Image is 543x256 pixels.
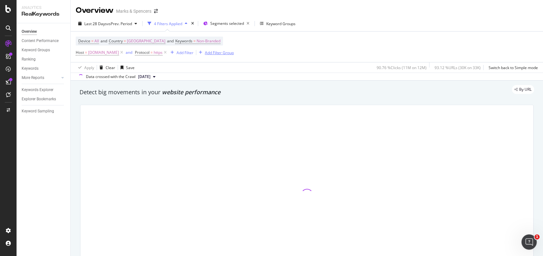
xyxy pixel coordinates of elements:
[521,234,537,250] iframe: Intercom live chat
[534,234,540,239] span: 1
[22,47,66,53] a: Keyword Groups
[196,49,234,56] button: Add Filter Group
[22,28,37,35] div: Overview
[168,49,193,56] button: Add Filter
[84,21,107,26] span: Last 28 Days
[84,65,94,70] div: Apply
[175,38,192,44] span: Keywords
[88,48,119,57] span: [DOMAIN_NAME]
[22,96,66,103] a: Explorer Bookmarks
[76,50,84,55] span: Host
[435,65,481,70] div: 93.12 % URLs ( 30K on 33K )
[22,11,65,18] div: RealKeywords
[154,9,158,13] div: arrow-right-arrow-left
[107,21,132,26] span: vs Prev. Period
[124,38,126,44] span: =
[489,65,538,70] div: Switch back to Simple mode
[118,62,135,73] button: Save
[190,20,195,27] div: times
[519,88,532,91] span: By URL
[78,38,90,44] span: Device
[22,65,66,72] a: Keywords
[22,56,66,63] a: Ranking
[197,37,220,46] span: Non-Branded
[22,87,53,93] div: Keywords Explorer
[177,50,193,55] div: Add Filter
[22,28,66,35] a: Overview
[22,87,66,93] a: Keywords Explorer
[138,74,150,80] span: 2025 Oct. 4th
[22,38,66,44] a: Content Performance
[201,18,252,29] button: Segments selected
[85,50,87,55] span: =
[101,38,107,44] span: and
[94,37,99,46] span: All
[22,75,59,81] a: More Reports
[91,38,94,44] span: =
[22,108,66,115] a: Keyword Sampling
[109,38,123,44] span: Country
[257,18,298,29] button: Keyword Groups
[150,50,153,55] span: =
[486,62,538,73] button: Switch back to Simple mode
[512,85,534,94] div: legacy label
[76,18,140,29] button: Last 28 DaysvsPrev. Period
[135,50,150,55] span: Protocol
[22,38,59,44] div: Content Performance
[127,37,165,46] span: [GEOGRAPHIC_DATA]
[76,5,114,16] div: Overview
[22,75,44,81] div: More Reports
[86,74,136,80] div: Data crossed with the Crawl
[145,18,190,29] button: 4 Filters Applied
[22,65,38,72] div: Keywords
[106,65,115,70] div: Clear
[205,50,234,55] div: Add Filter Group
[193,38,196,44] span: =
[126,50,132,55] div: and
[210,21,244,26] span: Segments selected
[116,8,151,14] div: Marks & Spencers
[22,96,56,103] div: Explorer Bookmarks
[22,5,65,11] div: Analytics
[154,21,182,26] div: 4 Filters Applied
[76,62,94,73] button: Apply
[126,49,132,55] button: and
[22,56,36,63] div: Ranking
[266,21,296,26] div: Keyword Groups
[97,62,115,73] button: Clear
[154,48,163,57] span: https
[167,38,174,44] span: and
[22,47,50,53] div: Keyword Groups
[136,73,158,81] button: [DATE]
[22,108,54,115] div: Keyword Sampling
[126,65,135,70] div: Save
[377,65,427,70] div: 90.76 % Clicks ( 11M on 12M )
